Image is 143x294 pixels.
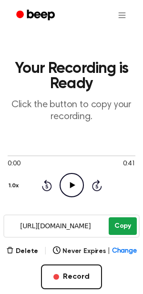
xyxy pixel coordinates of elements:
[111,4,133,27] button: Open menu
[41,264,102,289] button: Record
[8,159,20,169] span: 0:00
[123,159,135,169] span: 0:41
[8,99,135,123] p: Click the button to copy your recording.
[53,246,137,256] button: Never Expires|Change
[112,246,137,256] span: Change
[10,6,63,25] a: Beep
[8,178,22,194] button: 1.0x
[108,246,110,256] span: |
[6,246,38,256] button: Delete
[8,61,135,91] h1: Your Recording is Ready
[109,217,137,235] button: Copy
[44,245,47,257] span: |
